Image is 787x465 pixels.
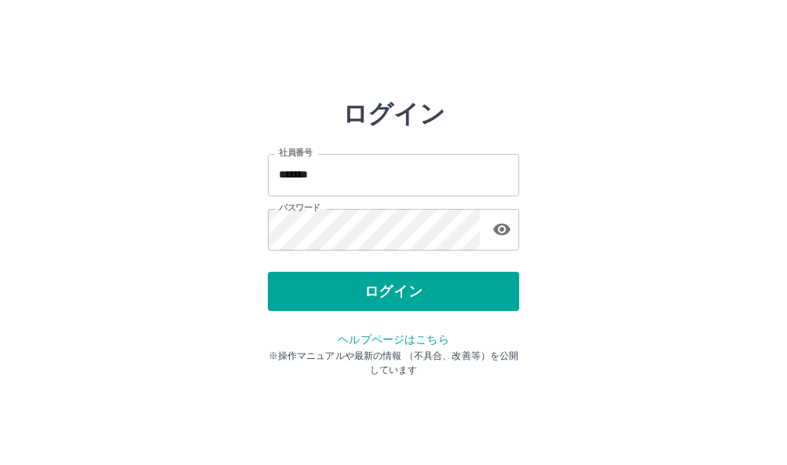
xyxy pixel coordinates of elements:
[279,202,320,214] label: パスワード
[268,349,519,377] p: ※操作マニュアルや最新の情報 （不具合、改善等）を公開しています
[342,99,445,129] h2: ログイン
[338,333,448,346] a: ヘルプページはこちら
[279,147,312,159] label: 社員番号
[268,272,519,311] button: ログイン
